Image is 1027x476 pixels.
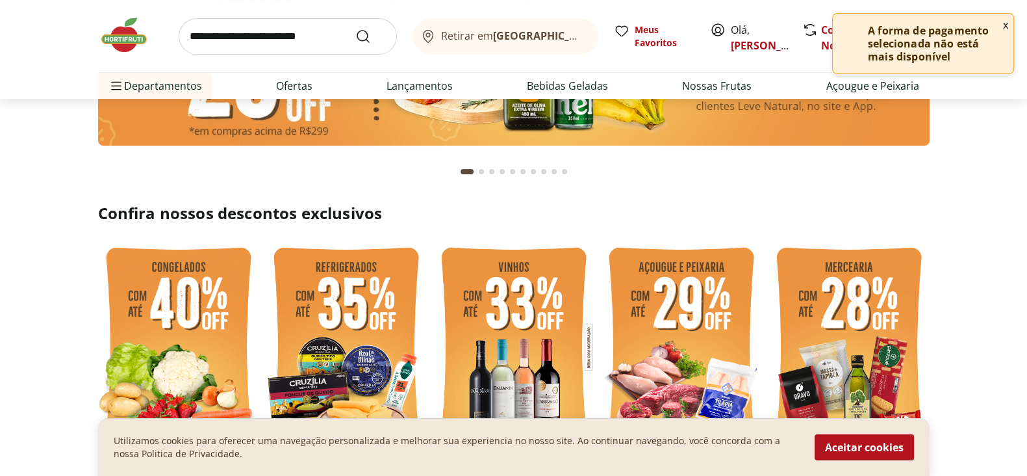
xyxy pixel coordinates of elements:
a: Nossas Frutas [682,78,752,94]
span: Retirar em [441,30,585,42]
b: [GEOGRAPHIC_DATA]/[GEOGRAPHIC_DATA] [493,29,712,43]
button: Current page from fs-carousel [458,156,476,187]
button: Aceitar cookies [815,434,914,460]
h2: Confira nossos descontos exclusivos [98,203,930,224]
img: açougue [601,239,762,455]
button: Go to page 2 from fs-carousel [476,156,487,187]
input: search [179,18,397,55]
button: Go to page 8 from fs-carousel [539,156,549,187]
img: Hortifruti [98,16,163,55]
a: [PERSON_NAME] [731,38,815,53]
button: Go to page 7 from fs-carousel [528,156,539,187]
button: Submit Search [355,29,387,44]
button: Go to page 4 from fs-carousel [497,156,507,187]
img: refrigerados [266,239,427,455]
a: Comprar Novamente [821,23,882,53]
img: mercearia [768,239,930,455]
button: Go to page 3 from fs-carousel [487,156,497,187]
a: Meus Favoritos [614,23,694,49]
p: A forma de pagamento selecionada não está mais disponível [868,24,1003,63]
button: Menu [108,70,124,101]
button: Fechar notificação [998,14,1013,36]
span: Departamentos [108,70,202,101]
a: Ofertas [276,78,312,94]
img: vinho [433,239,594,455]
a: Lançamentos [387,78,453,94]
span: Meus Favoritos [635,23,694,49]
button: Go to page 9 from fs-carousel [549,156,559,187]
button: Go to page 10 from fs-carousel [559,156,570,187]
button: Go to page 6 from fs-carousel [518,156,528,187]
img: feira [98,239,259,455]
button: Go to page 5 from fs-carousel [507,156,518,187]
span: Olá, [731,22,789,53]
p: Utilizamos cookies para oferecer uma navegação personalizada e melhorar sua experiencia no nosso ... [114,434,799,460]
a: Bebidas Geladas [527,78,608,94]
button: Retirar em[GEOGRAPHIC_DATA]/[GEOGRAPHIC_DATA] [412,18,598,55]
a: Açougue e Peixaria [826,78,919,94]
